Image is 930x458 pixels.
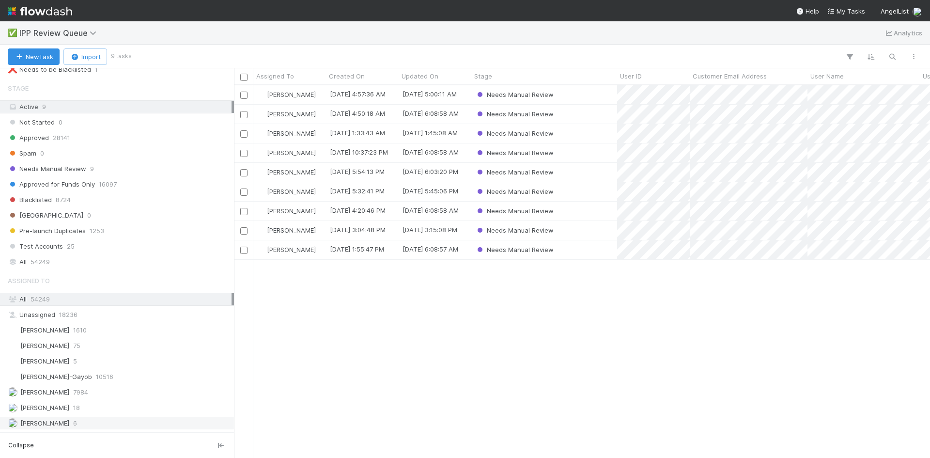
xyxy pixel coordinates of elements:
[475,225,554,235] div: Needs Manual Review
[240,92,248,99] input: Toggle Row Selected
[257,90,316,99] div: [PERSON_NAME]
[53,132,70,144] span: 28141
[475,109,554,119] div: Needs Manual Review
[475,91,554,98] span: Needs Manual Review
[258,91,265,98] img: avatar_0c8687a4-28be-40e9-aba5-f69283dcd0e7.png
[8,194,52,206] span: Blacklisted
[95,63,98,76] span: 1
[258,246,265,253] img: avatar_0c8687a4-28be-40e9-aba5-f69283dcd0e7.png
[8,209,83,221] span: [GEOGRAPHIC_DATA]
[475,206,554,216] div: Needs Manual Review
[8,341,17,350] img: avatar_73a733c5-ce41-4a22-8c93-0dca612da21e.png
[403,89,457,99] div: [DATE] 5:00:11 AM
[31,256,50,268] span: 54249
[20,373,92,380] span: [PERSON_NAME]-Gayob
[475,245,554,254] div: Needs Manual Review
[258,129,265,137] img: avatar_1a1d5361-16dd-4910-a949-020dcd9f55a3.png
[329,71,365,81] span: Created On
[19,28,101,38] span: IPP Review Queue
[90,225,104,237] span: 1253
[8,48,60,65] button: NewTask
[475,187,554,196] div: Needs Manual Review
[475,207,554,215] span: Needs Manual Review
[8,29,17,37] span: ✅
[67,240,75,253] span: 25
[73,417,77,429] span: 6
[8,163,86,175] span: Needs Manual Review
[474,71,492,81] span: Stage
[403,147,459,157] div: [DATE] 6:08:58 AM
[73,402,80,414] span: 18
[267,110,316,118] span: [PERSON_NAME]
[258,226,265,234] img: avatar_1a1d5361-16dd-4910-a949-020dcd9f55a3.png
[73,324,87,336] span: 1610
[20,357,69,365] span: [PERSON_NAME]
[402,71,438,81] span: Updated On
[330,167,385,176] div: [DATE] 5:54:13 PM
[8,116,55,128] span: Not Started
[796,6,819,16] div: Help
[330,186,385,196] div: [DATE] 5:32:41 PM
[8,240,63,253] span: Test Accounts
[111,52,132,61] small: 9 tasks
[827,7,865,15] span: My Tasks
[267,207,316,215] span: [PERSON_NAME]
[693,71,767,81] span: Customer Email Address
[475,168,554,176] span: Needs Manual Review
[258,149,265,157] img: avatar_1a1d5361-16dd-4910-a949-020dcd9f55a3.png
[87,209,91,221] span: 0
[257,245,316,254] div: [PERSON_NAME]
[56,194,71,206] span: 8724
[267,188,316,195] span: [PERSON_NAME]
[8,225,86,237] span: Pre-launch Duplicates
[8,441,34,450] span: Collapse
[403,205,459,215] div: [DATE] 6:08:58 AM
[40,147,44,159] span: 0
[881,7,909,15] span: AngelList
[403,225,457,235] div: [DATE] 3:15:08 PM
[330,89,386,99] div: [DATE] 4:57:36 AM
[240,111,248,118] input: Toggle Row Selected
[257,167,316,177] div: [PERSON_NAME]
[240,247,248,254] input: Toggle Row Selected
[475,149,554,157] span: Needs Manual Review
[240,208,248,215] input: Toggle Row Selected
[267,149,316,157] span: [PERSON_NAME]
[475,129,554,137] span: Needs Manual Review
[267,226,316,234] span: [PERSON_NAME]
[475,148,554,158] div: Needs Manual Review
[240,74,248,81] input: Toggle All Rows Selected
[258,110,265,118] img: avatar_1a1d5361-16dd-4910-a949-020dcd9f55a3.png
[330,225,386,235] div: [DATE] 3:04:48 PM
[403,109,459,118] div: [DATE] 6:08:58 AM
[99,178,117,190] span: 16097
[330,109,385,118] div: [DATE] 4:50:18 AM
[403,244,458,254] div: [DATE] 6:08:57 AM
[475,188,554,195] span: Needs Manual Review
[267,91,316,98] span: [PERSON_NAME]
[257,187,316,196] div: [PERSON_NAME]
[475,167,554,177] div: Needs Manual Review
[8,293,232,305] div: All
[240,130,248,138] input: Toggle Row Selected
[8,65,17,73] span: ❌
[403,186,458,196] div: [DATE] 5:45:06 PM
[8,325,17,335] img: avatar_ac83cd3a-2de4-4e8f-87db-1b662000a96d.png
[8,63,91,76] div: Needs to be Blacklisted
[810,71,844,81] span: User Name
[73,386,88,398] span: 7984
[8,132,49,144] span: Approved
[8,403,17,412] img: avatar_c6c9a18c-a1dc-4048-8eac-219674057138.png
[267,129,316,137] span: [PERSON_NAME]
[884,27,922,39] a: Analytics
[240,169,248,176] input: Toggle Row Selected
[827,6,865,16] a: My Tasks
[8,418,17,428] img: avatar_0c8687a4-28be-40e9-aba5-f69283dcd0e7.png
[258,207,265,215] img: avatar_0c8687a4-28be-40e9-aba5-f69283dcd0e7.png
[403,128,458,138] div: [DATE] 1:45:08 AM
[330,147,388,157] div: [DATE] 10:37:23 PM
[620,71,642,81] span: User ID
[475,246,554,253] span: Needs Manual Review
[913,7,922,16] img: avatar_0c8687a4-28be-40e9-aba5-f69283dcd0e7.png
[8,256,232,268] div: All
